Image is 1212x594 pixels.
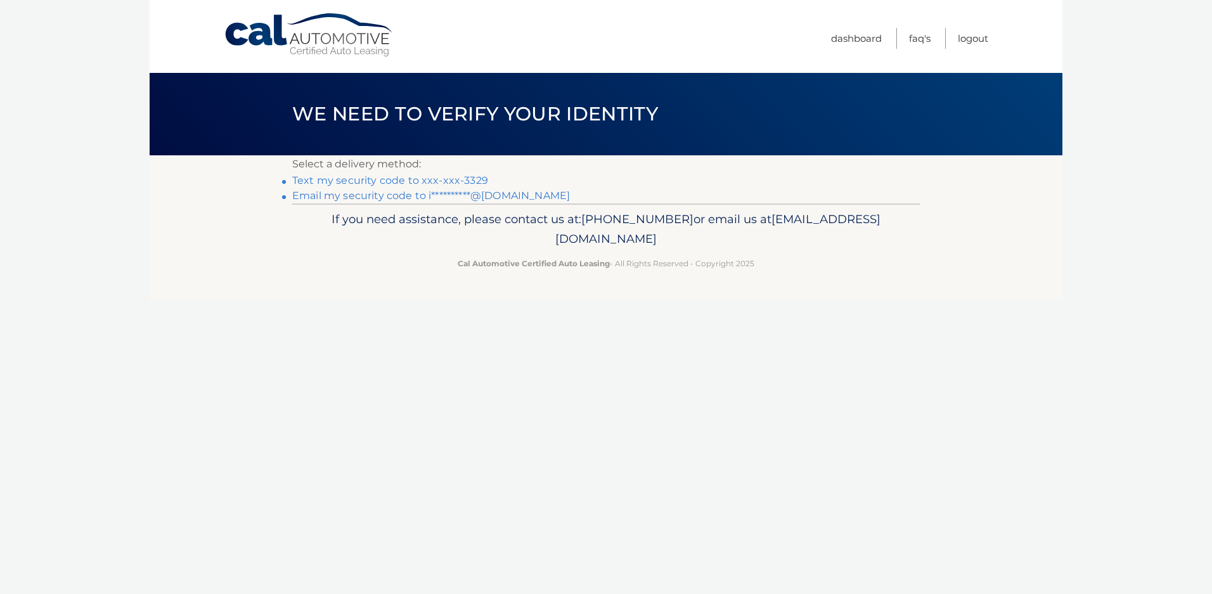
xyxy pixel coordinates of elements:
[300,209,912,250] p: If you need assistance, please contact us at: or email us at
[292,102,658,126] span: We need to verify your identity
[292,174,488,186] a: Text my security code to xxx-xxx-3329
[581,212,693,226] span: [PHONE_NUMBER]
[292,155,920,173] p: Select a delivery method:
[292,190,570,202] a: Email my security code to i**********@[DOMAIN_NAME]
[458,259,610,268] strong: Cal Automotive Certified Auto Leasing
[224,13,395,58] a: Cal Automotive
[909,28,931,49] a: FAQ's
[831,28,882,49] a: Dashboard
[300,257,912,270] p: - All Rights Reserved - Copyright 2025
[958,28,988,49] a: Logout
